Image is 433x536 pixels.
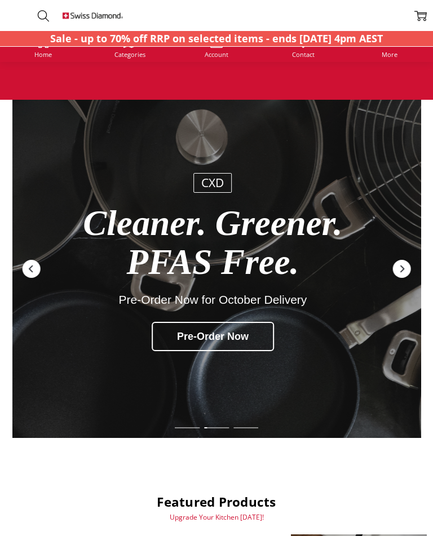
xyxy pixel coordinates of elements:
[6,494,427,510] h2: Featured Products
[193,173,232,193] div: CXD
[6,513,427,521] p: Upgrade Your Kitchen [DATE]!
[69,203,356,282] div: Cleaner. Greener. PFAS Free.
[50,32,383,45] strong: Sale - up to 70% off RRP on selected items - ends [DATE] 4pm AEST
[202,420,231,435] div: Slide 2 of 7
[382,51,397,57] span: More
[152,322,274,351] div: Pre-Order Now
[12,100,421,438] a: Redirect to https://swissdiamond.com.au/cookware/shop-by-collection/cxd/
[391,259,412,279] div: Next
[114,51,145,57] span: Categories
[69,293,356,306] div: Pre-Order Now for October Delivery
[63,3,123,28] img: Free Shipping On Every Order
[231,420,260,435] div: Slide 3 of 7
[34,36,52,57] a: Home
[21,259,42,279] div: Previous
[34,51,52,57] span: Home
[173,420,202,435] div: Slide 1 of 7
[292,51,315,57] span: Contact
[205,51,228,57] span: Account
